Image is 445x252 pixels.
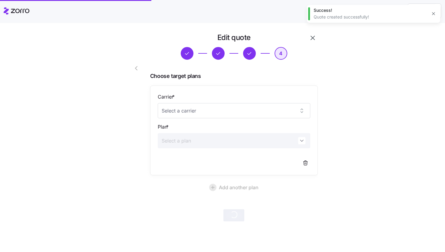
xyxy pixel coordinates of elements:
[158,103,310,118] input: Select a carrier
[158,123,170,131] label: Plan
[314,7,427,13] div: Success!
[217,33,251,42] h1: Edit quote
[158,93,176,101] label: Carrier
[158,133,310,148] input: Select a plan
[314,14,427,20] div: Quote created successfully!
[219,184,259,191] span: Add another plan
[209,184,216,191] svg: add icon
[150,72,318,81] span: Choose target plans
[275,47,287,60] button: 4
[150,180,318,195] button: Add another plan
